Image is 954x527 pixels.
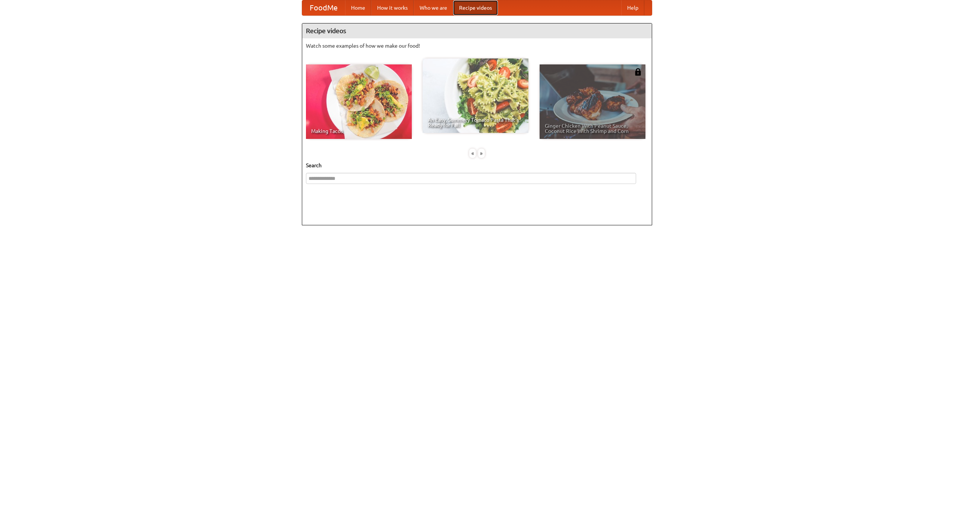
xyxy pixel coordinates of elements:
a: Making Tacos [306,64,412,139]
a: FoodMe [302,0,345,15]
a: Who we are [414,0,453,15]
h5: Search [306,162,648,169]
div: » [478,149,485,158]
span: An Easy, Summery Tomato Pasta That's Ready for Fall [428,117,523,128]
a: An Easy, Summery Tomato Pasta That's Ready for Fall [423,58,528,133]
div: « [469,149,476,158]
img: 483408.png [634,68,642,76]
a: How it works [371,0,414,15]
span: Making Tacos [311,128,407,134]
a: Help [621,0,644,15]
a: Home [345,0,371,15]
a: Recipe videos [453,0,498,15]
p: Watch some examples of how we make our food! [306,42,648,50]
h4: Recipe videos [302,23,652,38]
